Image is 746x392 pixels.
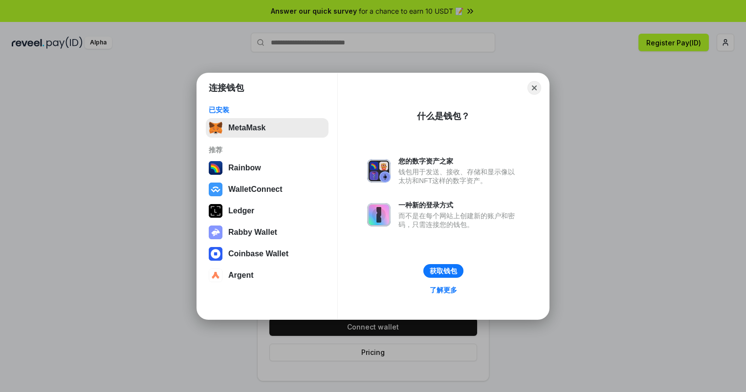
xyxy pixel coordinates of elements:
div: 您的数字资产之家 [398,157,520,165]
img: svg+xml,%3Csvg%20xmlns%3D%22http%3A%2F%2Fwww.w3.org%2F2000%2Fsvg%22%20fill%3D%22none%22%20viewBox... [367,159,391,183]
div: Argent [228,271,254,280]
img: svg+xml,%3Csvg%20fill%3D%22none%22%20height%3D%2233%22%20viewBox%3D%220%200%2035%2033%22%20width%... [209,121,222,135]
div: 获取钱包 [430,267,457,275]
img: svg+xml,%3Csvg%20xmlns%3D%22http%3A%2F%2Fwww.w3.org%2F2000%2Fsvg%22%20width%3D%2228%22%20height%3... [209,204,222,218]
img: svg+xml,%3Csvg%20width%3D%2228%22%20height%3D%2228%22%20viewBox%3D%220%200%2028%2028%22%20fill%3D... [209,183,222,196]
div: 已安装 [209,105,326,114]
img: svg+xml,%3Csvg%20width%3D%2228%22%20height%3D%2228%22%20viewBox%3D%220%200%2028%2028%22%20fill%3D... [209,268,222,282]
div: Ledger [228,206,254,215]
div: Rainbow [228,164,261,172]
a: 了解更多 [424,284,463,296]
button: Ledger [206,201,329,221]
div: WalletConnect [228,185,283,194]
button: MetaMask [206,118,329,138]
button: Argent [206,266,329,285]
div: 而不是在每个网站上创建新的账户和密码，只需连接您的钱包。 [398,211,520,229]
button: Rabby Wallet [206,223,329,242]
div: 什么是钱包？ [417,110,470,122]
img: svg+xml,%3Csvg%20xmlns%3D%22http%3A%2F%2Fwww.w3.org%2F2000%2Fsvg%22%20fill%3D%22none%22%20viewBox... [367,203,391,227]
div: MetaMask [228,124,265,132]
div: Rabby Wallet [228,228,277,237]
button: Coinbase Wallet [206,244,329,264]
div: 了解更多 [430,286,457,294]
div: 一种新的登录方式 [398,201,520,209]
div: 推荐 [209,145,326,154]
img: svg+xml,%3Csvg%20width%3D%2228%22%20height%3D%2228%22%20viewBox%3D%220%200%2028%2028%22%20fill%3D... [209,247,222,261]
button: Close [527,81,541,95]
img: svg+xml,%3Csvg%20width%3D%22120%22%20height%3D%22120%22%20viewBox%3D%220%200%20120%20120%22%20fil... [209,161,222,175]
button: WalletConnect [206,180,329,199]
img: svg+xml,%3Csvg%20xmlns%3D%22http%3A%2F%2Fwww.w3.org%2F2000%2Fsvg%22%20fill%3D%22none%22%20viewBox... [209,226,222,239]
div: 钱包用于发送、接收、存储和显示像以太坊和NFT这样的数字资产。 [398,167,520,185]
h1: 连接钱包 [209,82,244,94]
button: Rainbow [206,158,329,178]
button: 获取钱包 [423,264,463,278]
div: Coinbase Wallet [228,249,288,258]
